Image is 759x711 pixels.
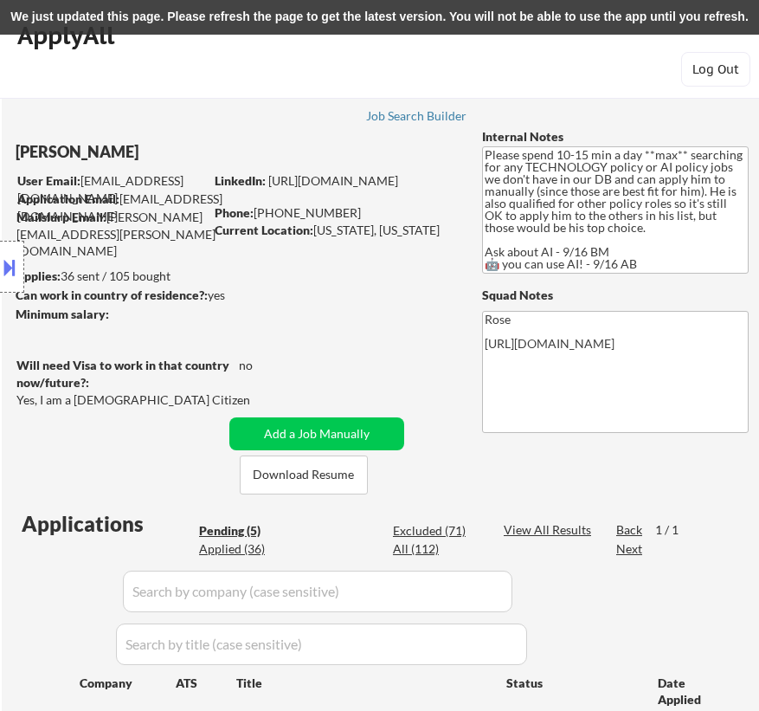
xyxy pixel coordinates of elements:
button: Log Out [681,52,750,87]
div: [PHONE_NUMBER] [215,204,460,222]
button: Download Resume [240,456,368,494]
div: Applied (36) [199,540,286,558]
div: Next [616,540,644,558]
div: All (112) [393,540,479,558]
div: ApplyAll [17,21,119,50]
button: Add a Job Manually [229,417,404,450]
a: [URL][DOMAIN_NAME] [268,173,398,188]
div: 1 / 1 [655,521,695,539]
div: Status [506,667,633,698]
div: Pending (5) [199,522,286,540]
div: View All Results [504,521,596,539]
div: Title [236,675,490,692]
input: Search by company (case sensitive) [123,571,512,612]
div: Excluded (71) [393,522,479,540]
div: Internal Notes [482,128,749,145]
div: Date Applied [658,675,723,708]
div: Applications [22,514,193,534]
div: [US_STATE], [US_STATE] [215,222,460,239]
div: Squad Notes [482,287,749,304]
a: Job Search Builder [366,109,467,126]
input: Search by title (case sensitive) [116,624,527,665]
div: Company [80,675,176,692]
div: ATS [176,675,236,692]
div: Back [616,521,644,539]
div: Job Search Builder [366,110,467,122]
